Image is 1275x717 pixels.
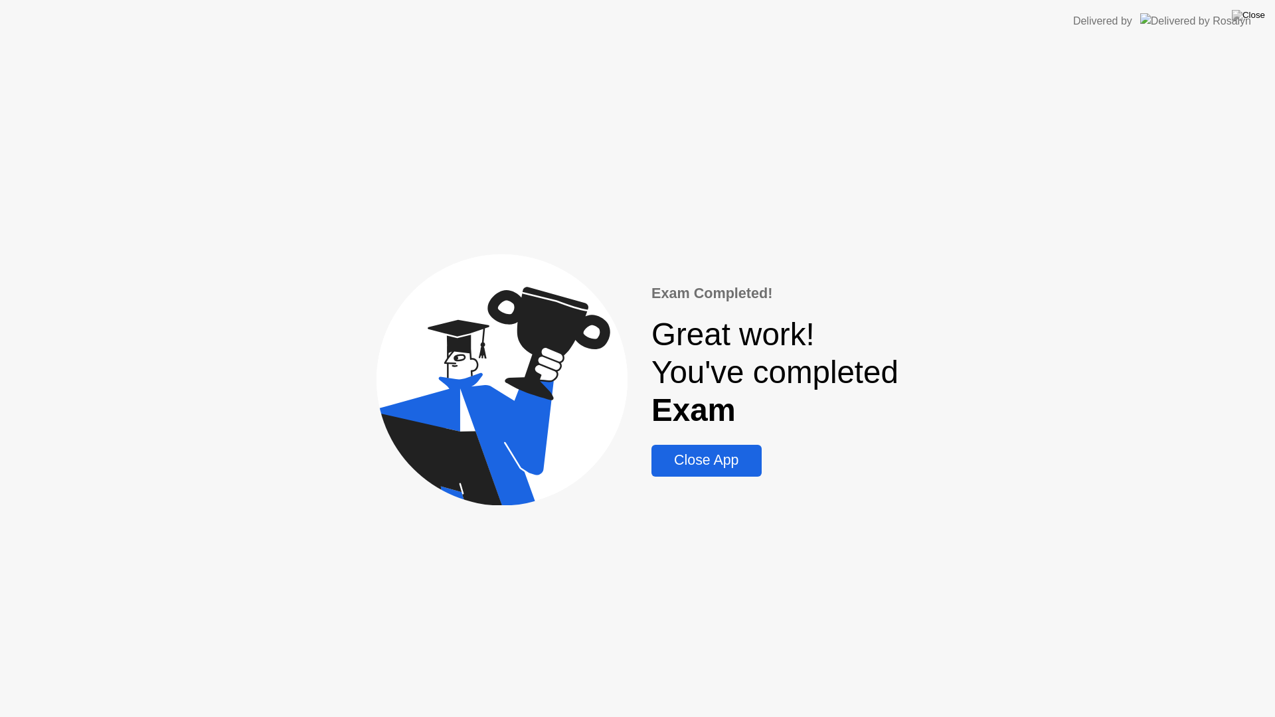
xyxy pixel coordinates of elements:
img: Delivered by Rosalyn [1140,13,1251,29]
div: Close App [655,452,757,469]
div: Exam Completed! [651,283,898,304]
div: Great work! You've completed [651,315,898,429]
div: Delivered by [1073,13,1132,29]
button: Close App [651,445,761,477]
img: Close [1232,10,1265,21]
b: Exam [651,392,736,428]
